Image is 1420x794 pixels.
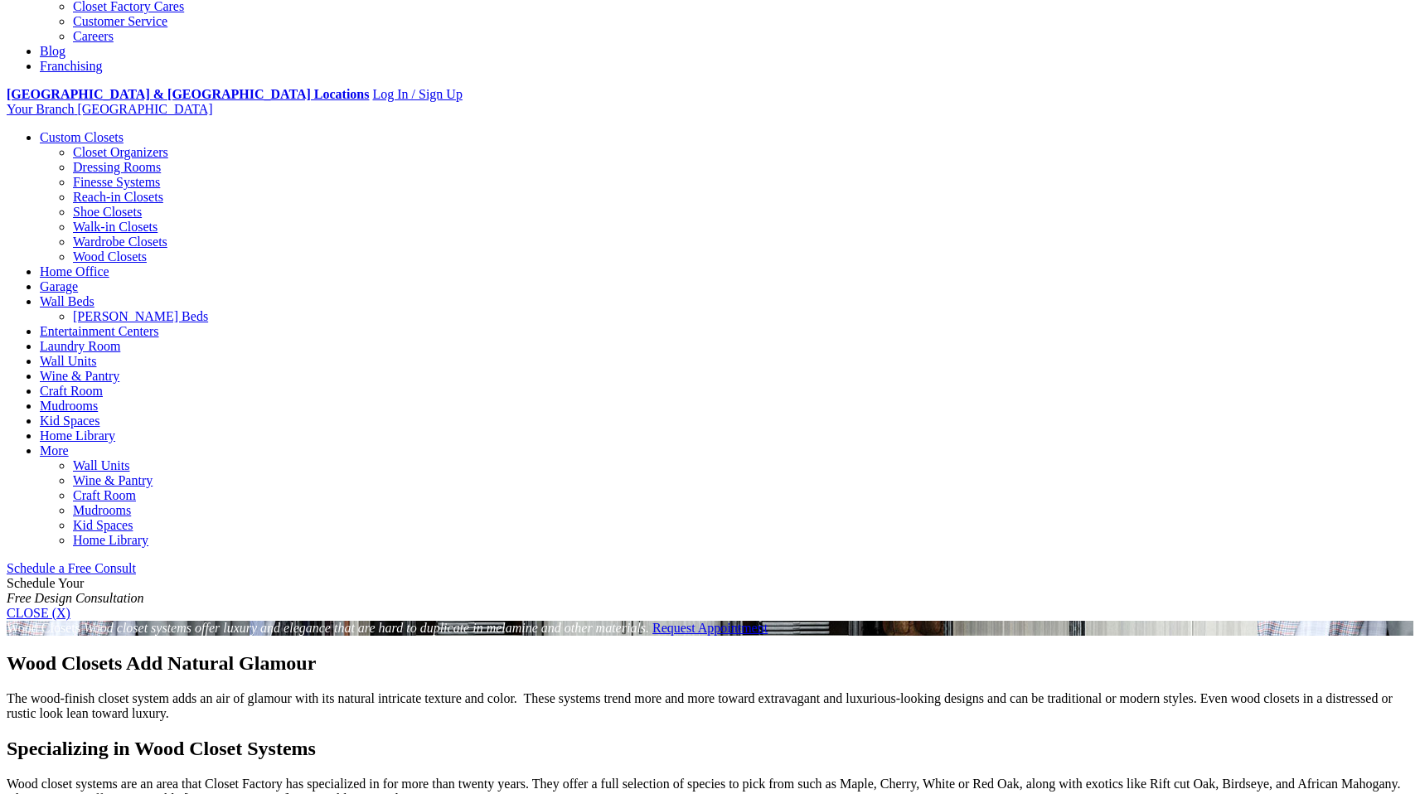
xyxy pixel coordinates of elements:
a: Request Appointment [652,621,768,635]
span: Your Branch [7,102,74,116]
a: Mudrooms [40,399,98,413]
a: Home Library [73,533,148,547]
a: Mudrooms [73,503,131,517]
a: Kid Spaces [73,518,133,532]
p: The wood-finish closet system adds an air of glamour with its natural intricate texture and color... [7,691,1413,721]
a: CLOSE (X) [7,606,70,620]
a: Customer Service [73,14,167,28]
a: Reach-in Closets [73,190,163,204]
a: Garage [40,279,78,293]
a: Custom Closets [40,130,124,144]
a: Wine & Pantry [40,369,119,383]
a: Log In / Sign Up [372,87,462,101]
a: Blog [40,44,65,58]
a: Careers [73,29,114,43]
span: Schedule Your [7,576,144,605]
a: [PERSON_NAME] Beds [73,309,208,323]
a: [GEOGRAPHIC_DATA] & [GEOGRAPHIC_DATA] Locations [7,87,369,101]
a: Shoe Closets [73,205,142,219]
a: Home Library [40,428,115,443]
a: Walk-in Closets [73,220,158,234]
a: Craft Room [73,488,136,502]
a: Dressing Rooms [73,160,161,174]
a: Entertainment Centers [40,324,159,338]
span: Wood Closets [7,621,80,635]
a: Home Office [40,264,109,278]
a: Wall Units [40,354,96,368]
span: [GEOGRAPHIC_DATA] [77,102,212,116]
a: Schedule a Free Consult (opens a dropdown menu) [7,561,136,575]
h1: Wood Closets Add Natural Glamour [7,652,1413,675]
a: Laundry Room [40,339,120,353]
a: Kid Spaces [40,414,99,428]
a: More menu text will display only on big screen [40,443,69,458]
a: Craft Room [40,384,103,398]
a: Closet Organizers [73,145,168,159]
a: Franchising [40,59,103,73]
a: Wall Beds [40,294,95,308]
h2: Specializing in Wood Closet Systems [7,738,1413,760]
a: Wood Closets [73,249,147,264]
a: Wine & Pantry [73,473,153,487]
em: Free Design Consultation [7,591,144,605]
a: Wall Units [73,458,129,472]
a: Your Branch [GEOGRAPHIC_DATA] [7,102,213,116]
a: Wardrobe Closets [73,235,167,249]
em: Wood closet systems offer luxury and elegance that are hard to duplicate in melamine and other ma... [84,621,649,635]
a: Finesse Systems [73,175,160,189]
